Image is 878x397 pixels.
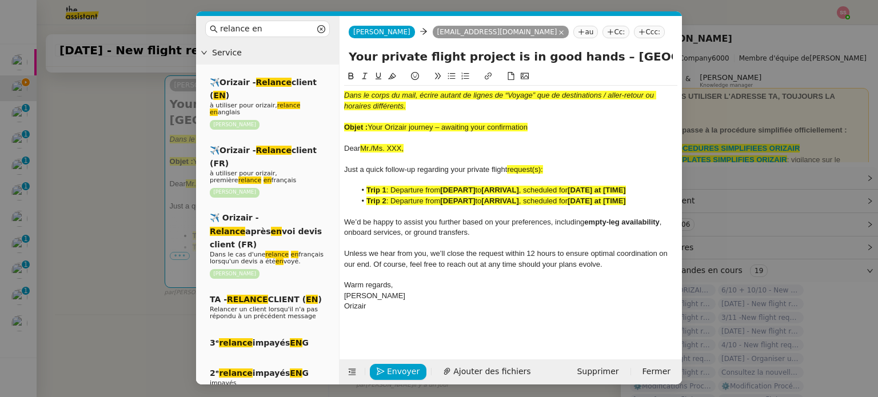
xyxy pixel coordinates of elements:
span: Mr./Ms. XXX, [360,144,404,153]
nz-tag: [PERSON_NAME] [210,120,260,130]
span: [PERSON_NAME] [344,291,405,300]
nz-tag: au [573,26,598,38]
nz-tag: [PERSON_NAME] [210,188,260,198]
em: relance [219,338,252,347]
button: Fermer [636,364,677,380]
em: Relance [256,146,292,155]
strong: [DATE] at [TIME] [568,197,626,205]
strong: [ARRIVAL] [481,197,518,205]
span: à utiliser pour orizair, première français [210,170,296,184]
nz-tag: [PERSON_NAME] [210,269,260,279]
nz-tag: Cc: [602,26,629,38]
strong: [DATE] at [TIME] [568,186,626,194]
span: : Departure from [386,197,441,205]
strong: Trip 1 [366,186,386,194]
span: 3ᵉ impayés G [210,338,309,347]
span: Unless we hear from you, we’ll close the request within 12 hours to ensure optimal coordination o... [344,249,669,268]
span: , scheduled for [519,186,568,194]
em: relance [219,368,252,378]
span: Ajouter des fichiers [453,365,530,378]
button: Supprimer [570,364,625,380]
em: EN [306,295,318,304]
em: Relance [256,78,292,87]
em: en [291,251,299,258]
strong: [DEPART] [440,186,475,194]
span: Relancer un client lorsqu'il n'a pas répondu à un précédent message [210,306,318,320]
span: to [475,197,481,205]
nz-tag: [EMAIL_ADDRESS][DOMAIN_NAME] [433,26,569,38]
span: Just a quick follow-up regarding your private flight [344,165,507,174]
div: Service [196,42,339,64]
span: [PERSON_NAME] [353,28,410,36]
span: Dear [344,144,360,153]
strong: [ARRIVAL] [481,186,518,194]
em: RELANCE [227,295,268,304]
em: relance [238,177,262,184]
em: EN [290,368,302,378]
input: Subject [349,48,673,65]
span: We’d be happy to assist you further based on your preferences, including [344,218,584,226]
span: ✈️Orizair - client (FR) [210,146,317,168]
span: to [475,186,481,194]
span: Fermer [642,365,671,378]
em: relance [265,251,289,258]
em: Relance [210,227,245,236]
span: Envoyer [387,365,420,378]
strong: [DEPART] [440,197,475,205]
span: Warm regards, [344,280,393,289]
em: Dans le corps du mail, écrire autant de lignes de “Voyage” que de destinations / aller-retour ou ... [344,91,656,110]
em: EN [213,91,225,100]
span: 2ᵉ impayés G [210,368,309,378]
strong: Objet : [344,123,368,131]
span: Your Orizair journey – awaiting your confirmation [368,123,528,131]
input: Templates [220,22,315,35]
span: Orizair [344,302,366,310]
span: : Departure from [386,186,441,194]
em: EN [290,338,302,347]
strong: empty-leg availability [584,218,660,226]
span: impayés [210,379,237,387]
span: à utiliser pour orizair, anglais [210,102,300,116]
strong: Trip 2 [366,197,386,205]
button: Ajouter des fichiers [436,364,537,380]
span: Supprimer [577,365,618,378]
em: en [276,258,284,265]
button: Envoyer [370,364,426,380]
nz-tag: Ccc: [634,26,665,38]
span: Dans le cas d'une français lorsqu'un devis a été voyé. [210,251,324,265]
span: ✈️Orizair - client ( ) [210,78,317,100]
em: en [271,227,282,236]
span: ✈️ Orizair - après voi devis client (FR) [210,213,322,249]
span: Service [212,46,334,59]
span: request(s): [507,165,542,174]
span: , scheduled for [519,197,568,205]
em: relance [277,102,301,109]
em: en [210,109,218,116]
em: en [264,177,272,184]
span: TA - CLIENT ( ) [210,295,322,304]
